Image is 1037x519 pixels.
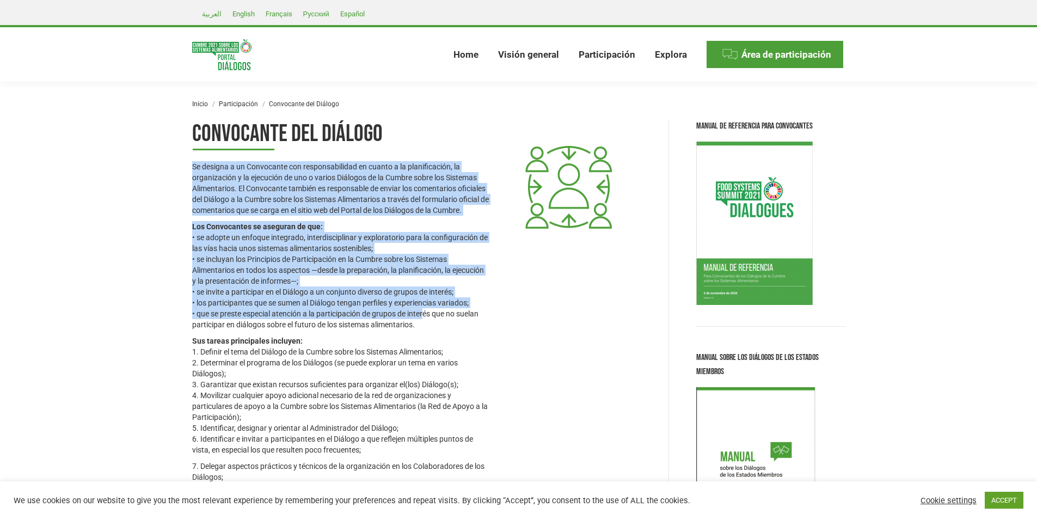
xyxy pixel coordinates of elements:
span: Participación [579,49,635,60]
p: 1. Definir el tema del Diálogo de la Cumbre sobre los Sistemas Alimentarios; 2. Determinar el pro... [192,335,489,455]
img: Food Systems Summit Dialogues [192,39,251,70]
p: Se designa a un Convocante con responsabilidad en cuanto a la planificación, la organización y la... [192,161,489,216]
div: Manual sobre los Diálogos de los Estados Miembros [696,351,845,379]
span: العربية [202,10,222,18]
span: Explora [655,49,687,60]
span: Русский [303,10,329,18]
img: Convenors Reference Manual now available [696,142,813,305]
span: Visión general [498,49,559,60]
span: English [232,10,255,18]
a: English [227,7,260,20]
div: Manual de Referencia para Convocantes [696,119,845,133]
span: Français [266,10,292,18]
a: Participación [219,100,258,108]
img: Menu icon [722,46,738,63]
a: Español [335,7,370,20]
span: Convocante del Diálogo [269,100,339,108]
a: Français [260,7,298,20]
a: Cookie settings [921,496,977,505]
div: We use cookies on our website to give you the most relevant experience by remembering your prefer... [14,496,721,505]
h1: Convocante del Diálogo [192,119,489,150]
a: ACCEPT [985,492,1023,509]
span: Home [453,49,478,60]
strong: Sus tareas principales incluyen: [192,337,303,345]
span: Español [340,10,365,18]
a: Русский [298,7,335,20]
strong: Los Convocantes se aseguran de que: [192,222,323,231]
p: • se adopte un enfoque integrado, interdisciplinar y exploratorio para la configuración de las ví... [192,221,489,330]
a: العربية [197,7,227,20]
span: Área de participación [741,49,831,60]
